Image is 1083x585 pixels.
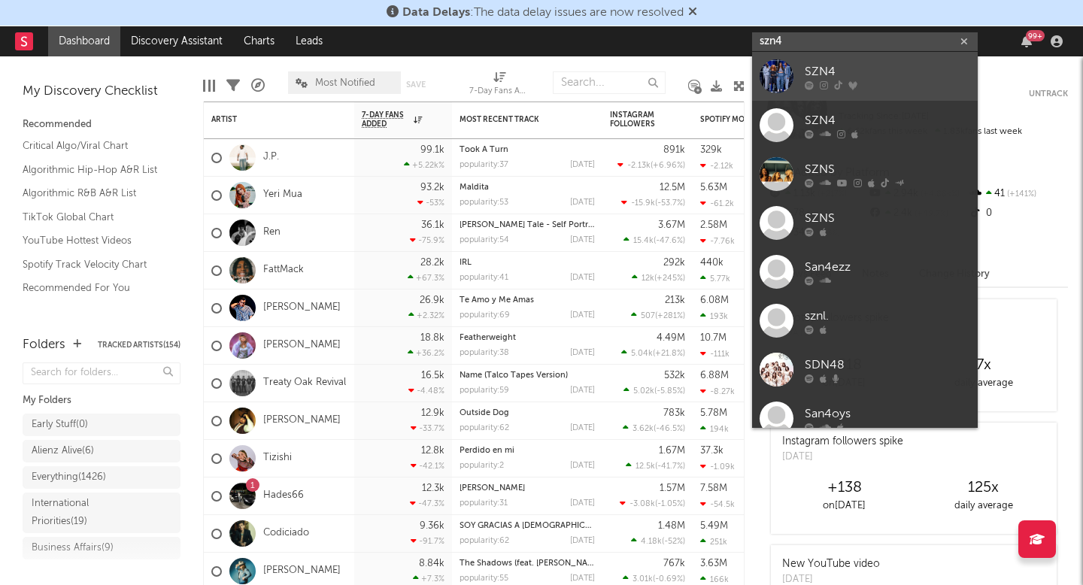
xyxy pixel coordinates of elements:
div: Perdido en mi [460,447,595,455]
a: Treaty Oak Revival [263,377,346,389]
div: 7.58M [700,483,727,493]
div: [DATE] [570,236,595,244]
div: Everything ( 1426 ) [32,468,106,486]
div: -8.27k [700,386,735,396]
div: [DATE] [570,574,595,583]
div: Instagram Followers [610,111,663,129]
span: 507 [641,312,655,320]
div: My Discovery Checklist [23,83,180,101]
a: Algorithmic Hip-Hop A&R List [23,162,165,178]
div: +2.32 % [408,311,444,320]
div: Name (Talco Tapes Version) [460,371,595,380]
div: Took A Turn [460,146,595,154]
span: : The data delay issues are now resolved [402,7,684,19]
div: ( ) [621,348,685,358]
div: +67.3 % [408,273,444,283]
a: Hades66 [263,490,304,502]
div: Maldita [460,183,595,192]
a: Featherweight [460,334,516,342]
a: Alienz Alive(6) [23,440,180,462]
span: 3.62k [633,425,654,433]
div: ( ) [632,273,685,283]
div: Folders [23,336,65,354]
div: SZN4 [805,62,970,80]
div: 5.49M [700,521,728,531]
a: Spotify Track Velocity Chart [23,256,165,273]
div: Featherweight [460,334,595,342]
span: -53.7 % [657,199,683,208]
a: Tizishi [263,452,292,465]
a: TikTok Global Chart [23,209,165,226]
span: 4.18k [641,538,662,546]
a: Dashboard [48,26,120,56]
div: -2.12k [700,161,733,171]
div: 213k [665,296,685,305]
div: SZNS [805,209,970,227]
a: Recommended For You [23,280,165,296]
div: Vincent's Tale - Self Portrait [460,221,595,229]
div: +138 [775,479,914,497]
a: sznl. [752,296,978,345]
span: -47.6 % [656,237,683,245]
span: +245 % [657,274,683,283]
a: Ren [263,226,281,239]
a: SZN4 [752,52,978,101]
div: ( ) [620,499,685,508]
div: [DATE] [782,450,903,465]
a: [PERSON_NAME] [263,414,341,427]
a: SZNS [752,150,978,199]
div: Artist [211,115,324,124]
span: Dismiss [688,7,697,19]
a: [PERSON_NAME] [263,302,341,314]
div: 891k [663,145,685,155]
div: popularity: 62 [460,424,509,432]
div: 99.1k [420,145,444,155]
a: Algorithmic R&B A&R List [23,185,165,202]
div: 194k [700,424,729,434]
div: -111k [700,349,730,359]
div: 2.58M [700,220,727,230]
span: -3.08k [629,500,655,508]
div: [DATE] [570,386,595,395]
div: IRL [460,259,595,267]
span: -5.85 % [657,387,683,396]
div: +36.2 % [408,348,444,358]
div: ( ) [631,311,685,320]
div: ( ) [623,423,685,433]
div: Filters [226,64,240,108]
div: 3.63M [700,559,727,568]
a: Codiciado [263,527,309,540]
div: A&R Pipeline [251,64,265,108]
div: SOY GRACIAS A DIOS [460,522,595,530]
div: -4.48 % [408,386,444,396]
div: 6.88M [700,371,729,380]
div: SZN4 [805,111,970,129]
div: ( ) [621,198,685,208]
span: -1.05 % [657,500,683,508]
span: -46.5 % [656,425,683,433]
div: 292k [663,258,685,268]
div: 166k [700,574,729,584]
span: +6.96 % [653,162,683,170]
span: 5.04k [631,350,653,358]
div: popularity: 59 [460,386,509,395]
span: +281 % [657,312,683,320]
a: [PERSON_NAME] [460,484,525,493]
div: 93.2k [420,183,444,192]
a: The Shadows (feat. [PERSON_NAME]) [460,559,604,568]
a: [PERSON_NAME] [263,565,341,577]
a: [PERSON_NAME] [263,339,341,352]
div: -54.5k [700,499,735,509]
div: 12.8k [421,446,444,456]
span: Data Delays [402,7,470,19]
div: 99 + [1026,30,1045,41]
div: 12.3k [422,483,444,493]
div: 5.77k [700,274,730,283]
div: SZNS [805,160,970,178]
div: [DATE] [570,161,595,169]
div: Te Amo y Me Amas [460,296,595,305]
a: San4oys [752,394,978,443]
a: Discovery Assistant [120,26,233,56]
div: 12.9k [421,408,444,418]
div: [DATE] [570,462,595,470]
